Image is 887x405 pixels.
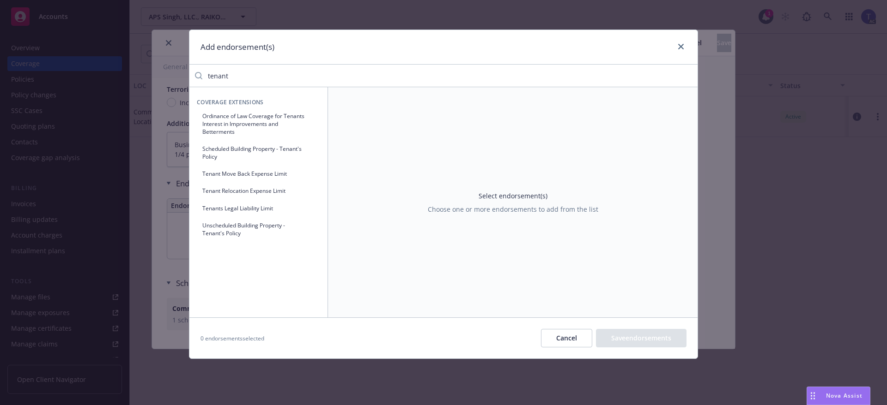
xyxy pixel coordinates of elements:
button: Unscheduled Building Property - Tenant's Policy [197,218,320,241]
span: Nova Assist [826,392,863,399]
h1: Add endorsement(s) [200,41,274,53]
span: Choose one or more endorsements to add from the list [428,204,598,214]
button: Nova Assist [807,387,870,405]
span: Coverage Extensions [197,98,320,106]
button: Scheduled Building Property - Tenant's Policy [197,141,320,164]
button: Tenant Move Back Expense Limit [197,166,320,181]
button: Ordinance of Law Coverage for Tenants Interest in Improvements and Betterments [197,108,320,139]
button: Tenants Legal Liability Limit [197,201,320,216]
div: Select endorsement(s) [428,191,598,214]
button: Tenant Relocation Expense Limit [197,183,320,198]
span: 0 endorsements selected [200,334,264,342]
a: close [675,41,687,52]
svg: Search [195,72,202,79]
button: Cancel [541,329,592,347]
input: Filter endorsements... [202,66,698,85]
div: Drag to move [807,387,819,405]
